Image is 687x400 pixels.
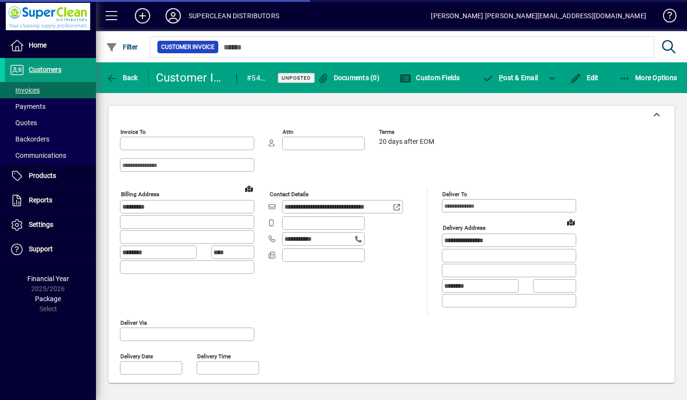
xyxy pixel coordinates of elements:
[29,66,61,73] span: Customers
[241,181,257,196] a: View on map
[96,69,149,86] app-page-header-button: Back
[120,319,147,326] mat-label: Deliver via
[27,275,69,282] span: Financial Year
[104,69,141,86] button: Back
[106,43,138,51] span: Filter
[29,221,53,228] span: Settings
[5,98,96,115] a: Payments
[5,213,96,237] a: Settings
[5,147,96,164] a: Communications
[10,103,46,110] span: Payments
[106,74,138,82] span: Back
[5,34,96,58] a: Home
[317,74,379,82] span: Documents (0)
[10,135,49,143] span: Backorders
[478,69,543,86] button: Post & Email
[483,74,538,82] span: ost & Email
[104,38,141,56] button: Filter
[568,69,601,86] button: Edit
[29,172,56,179] span: Products
[120,353,153,359] mat-label: Delivery date
[282,75,311,81] span: Unposted
[400,74,460,82] span: Custom Fields
[10,152,66,159] span: Communications
[379,129,437,135] span: Terms
[5,237,96,261] a: Support
[247,71,266,86] div: #545085
[158,7,189,24] button: Profile
[315,69,382,86] button: Documents (0)
[156,70,227,85] div: Customer Invoice
[161,42,214,52] span: Customer Invoice
[397,69,462,86] button: Custom Fields
[379,138,434,146] span: 20 days after EOM
[570,74,599,82] span: Edit
[5,82,96,98] a: Invoices
[5,131,96,147] a: Backorders
[189,8,279,24] div: SUPERCLEAN DISTRIBUTORS
[442,191,467,198] mat-label: Deliver To
[616,69,680,86] button: More Options
[10,119,37,127] span: Quotes
[10,86,40,94] span: Invoices
[197,353,231,359] mat-label: Delivery time
[563,214,579,230] a: View on map
[127,7,158,24] button: Add
[120,129,146,135] mat-label: Invoice To
[431,8,646,24] div: [PERSON_NAME] [PERSON_NAME][EMAIL_ADDRESS][DOMAIN_NAME]
[29,41,47,49] span: Home
[619,74,677,82] span: More Options
[29,245,53,253] span: Support
[499,74,503,82] span: P
[283,129,293,135] mat-label: Attn
[656,2,675,33] a: Knowledge Base
[5,188,96,212] a: Reports
[29,196,52,204] span: Reports
[35,295,61,303] span: Package
[5,164,96,188] a: Products
[5,115,96,131] a: Quotes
